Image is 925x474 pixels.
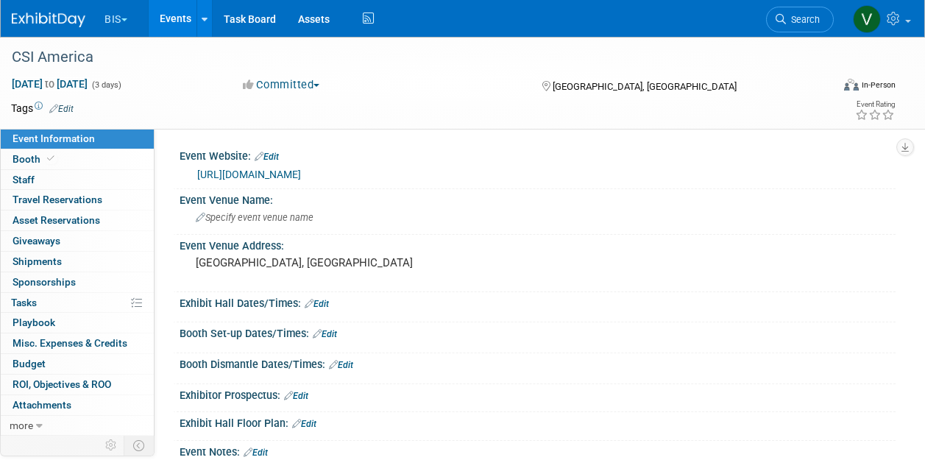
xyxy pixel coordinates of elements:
button: Committed [238,77,325,93]
a: ROI, Objectives & ROO [1,375,154,395]
a: Attachments [1,395,154,415]
img: ExhibitDay [12,13,85,27]
span: Event Information [13,132,95,144]
span: more [10,420,33,431]
a: Staff [1,170,154,190]
a: Edit [292,419,316,429]
a: Event Information [1,129,154,149]
div: In-Person [861,79,896,91]
a: Travel Reservations [1,190,154,210]
pre: [GEOGRAPHIC_DATA], [GEOGRAPHIC_DATA] [196,256,461,269]
span: Shipments [13,255,62,267]
a: Sponsorships [1,272,154,292]
a: [URL][DOMAIN_NAME] [197,169,301,180]
a: Budget [1,354,154,374]
img: Valerie Shively [853,5,881,33]
div: Event Format [767,77,896,99]
img: Format-Inperson.png [844,79,859,91]
a: Playbook [1,313,154,333]
a: Giveaways [1,231,154,251]
div: Exhibitor Prospectus: [180,384,896,403]
div: Event Notes: [180,441,896,460]
a: Edit [313,329,337,339]
div: Booth Dismantle Dates/Times: [180,353,896,372]
div: Event Website: [180,145,896,164]
span: Playbook [13,316,55,328]
div: Exhibit Hall Floor Plan: [180,412,896,431]
span: Giveaways [13,235,60,247]
span: ROI, Objectives & ROO [13,378,111,390]
span: Travel Reservations [13,194,102,205]
span: Misc. Expenses & Credits [13,337,127,349]
span: Specify event venue name [196,212,313,223]
span: Asset Reservations [13,214,100,226]
div: Event Venue Name: [180,189,896,208]
a: Misc. Expenses & Credits [1,333,154,353]
span: Tasks [11,297,37,308]
a: Edit [49,104,74,114]
div: Event Rating [855,101,895,108]
a: Booth [1,149,154,169]
i: Booth reservation complete [47,155,54,163]
span: Search [786,14,820,25]
span: (3 days) [91,80,121,90]
a: Edit [244,448,268,458]
div: Event Venue Address: [180,235,896,253]
span: to [43,78,57,90]
a: Edit [284,391,308,401]
span: [DATE] [DATE] [11,77,88,91]
span: Attachments [13,399,71,411]
a: Edit [305,299,329,309]
a: Edit [329,360,353,370]
div: Exhibit Hall Dates/Times: [180,292,896,311]
a: Edit [255,152,279,162]
span: Staff [13,174,35,185]
span: Sponsorships [13,276,76,288]
td: Personalize Event Tab Strip [99,436,124,455]
span: Booth [13,153,57,165]
span: [GEOGRAPHIC_DATA], [GEOGRAPHIC_DATA] [553,81,737,92]
div: CSI America [7,44,820,71]
a: Tasks [1,293,154,313]
a: Search [766,7,834,32]
td: Tags [11,101,74,116]
span: Budget [13,358,46,369]
a: Shipments [1,252,154,272]
td: Toggle Event Tabs [124,436,155,455]
div: Booth Set-up Dates/Times: [180,322,896,342]
a: more [1,416,154,436]
a: Asset Reservations [1,211,154,230]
